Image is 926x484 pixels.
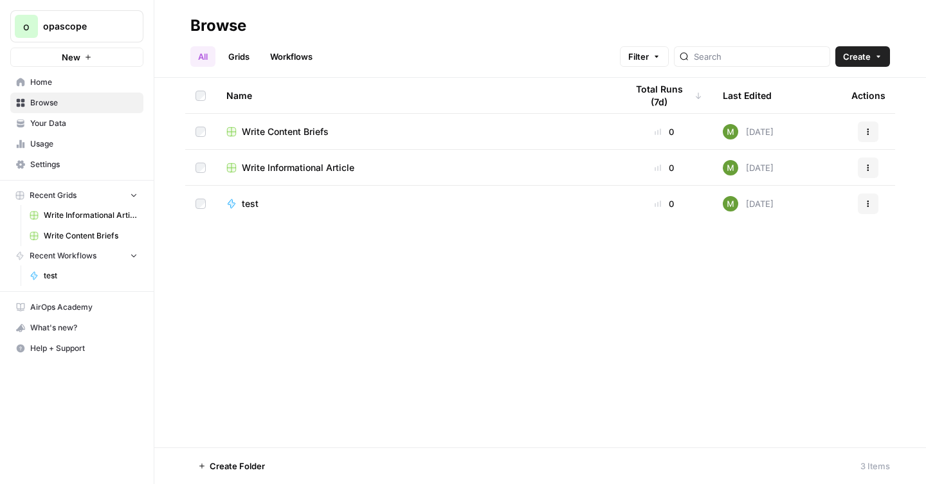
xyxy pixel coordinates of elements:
span: Write Informational Article [242,161,354,174]
button: Recent Workflows [10,246,143,265]
a: Write Informational Article [226,161,606,174]
a: Settings [10,154,143,175]
img: aw4436e01evswxek5rw27mrzmtbw [723,160,738,175]
a: AirOps Academy [10,297,143,318]
div: Name [226,78,606,113]
span: Settings [30,159,138,170]
span: opascope [43,20,121,33]
span: Home [30,76,138,88]
div: Last Edited [723,78,772,113]
a: All [190,46,215,67]
button: Recent Grids [10,186,143,205]
a: Write Content Briefs [24,226,143,246]
button: What's new? [10,318,143,338]
a: Browse [10,93,143,113]
a: Home [10,72,143,93]
a: Workflows [262,46,320,67]
span: Help + Support [30,343,138,354]
span: New [62,51,80,64]
button: Create [835,46,890,67]
span: Recent Workflows [30,250,96,262]
div: [DATE] [723,124,774,139]
div: 0 [626,125,702,138]
button: Help + Support [10,338,143,359]
button: Filter [620,46,669,67]
span: Create Folder [210,460,265,472]
a: test [24,265,143,286]
span: Write Content Briefs [242,125,329,138]
img: aw4436e01evswxek5rw27mrzmtbw [723,196,738,211]
a: Usage [10,134,143,154]
span: Usage [30,138,138,150]
input: Search [694,50,824,63]
span: test [242,197,259,210]
div: 0 [626,161,702,174]
a: Write Content Briefs [226,125,606,138]
button: Create Folder [190,456,273,476]
div: [DATE] [723,160,774,175]
a: Grids [221,46,257,67]
span: Write Content Briefs [44,230,138,242]
button: Workspace: opascope [10,10,143,42]
div: Browse [190,15,246,36]
div: 0 [626,197,702,210]
span: Your Data [30,118,138,129]
div: What's new? [11,318,143,337]
span: AirOps Academy [30,301,138,313]
span: Filter [628,50,649,63]
div: 3 Items [860,460,890,472]
a: Your Data [10,113,143,134]
img: aw4436e01evswxek5rw27mrzmtbw [723,124,738,139]
span: Create [843,50,871,63]
span: Browse [30,97,138,109]
div: Total Runs (7d) [626,78,702,113]
span: Write Informational Article [44,210,138,221]
span: Recent Grids [30,190,77,201]
button: New [10,48,143,67]
span: test [44,270,138,282]
a: test [226,197,606,210]
div: [DATE] [723,196,774,211]
div: Actions [851,78,885,113]
a: Write Informational Article [24,205,143,226]
span: o [23,19,30,34]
